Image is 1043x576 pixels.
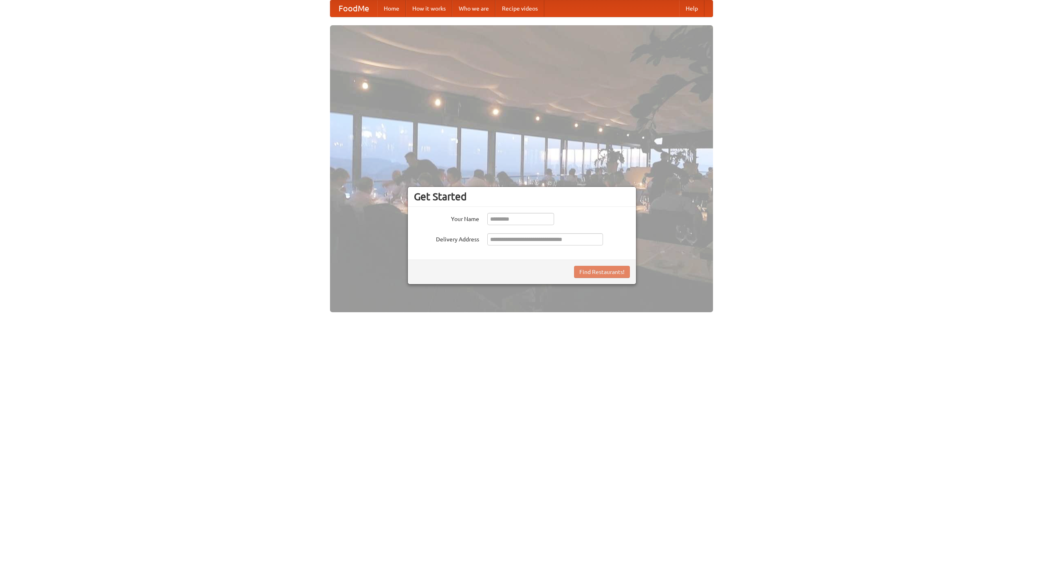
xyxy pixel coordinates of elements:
a: FoodMe [330,0,377,17]
a: Home [377,0,406,17]
label: Your Name [414,213,479,223]
button: Find Restaurants! [574,266,630,278]
a: Help [679,0,704,17]
a: Recipe videos [495,0,544,17]
a: How it works [406,0,452,17]
label: Delivery Address [414,233,479,243]
a: Who we are [452,0,495,17]
h3: Get Started [414,191,630,203]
